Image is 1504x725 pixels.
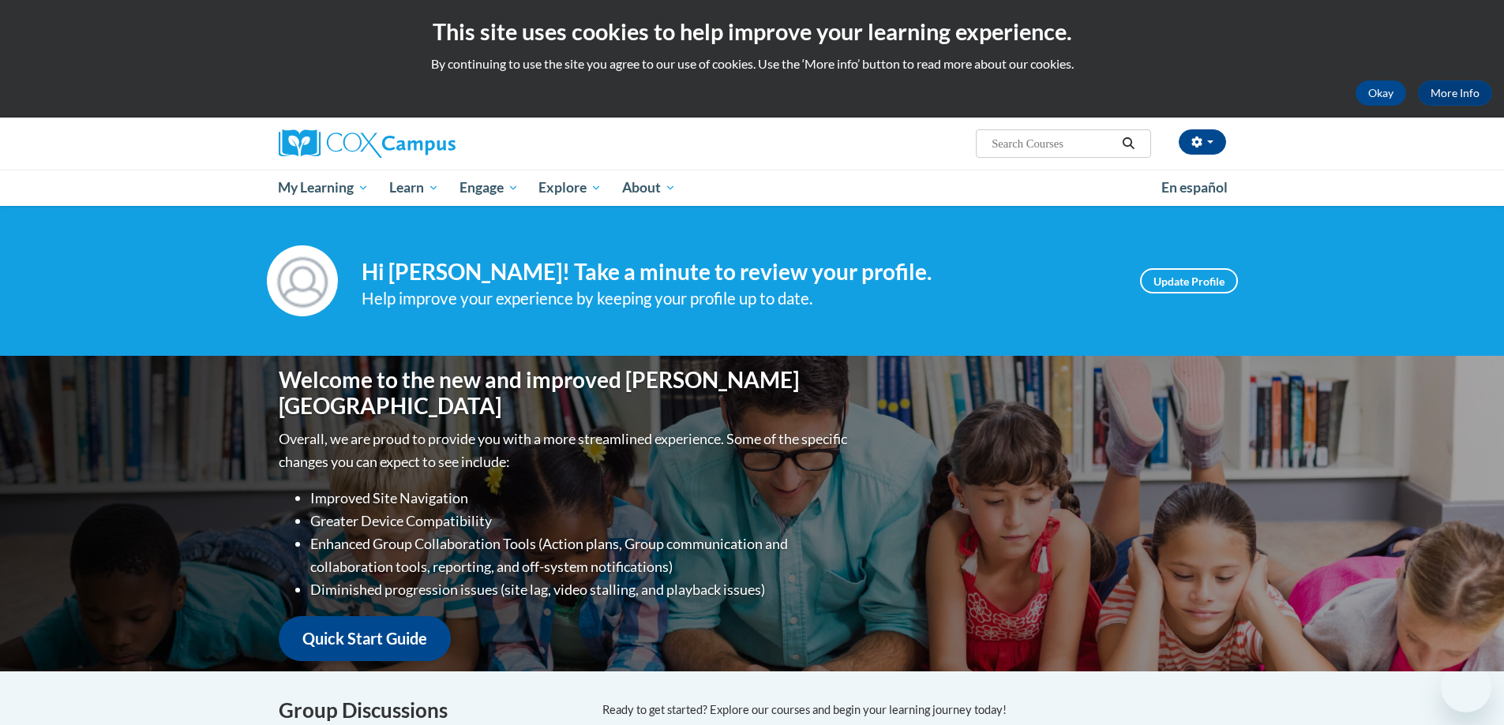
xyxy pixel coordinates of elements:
h1: Welcome to the new and improved [PERSON_NAME][GEOGRAPHIC_DATA] [279,367,851,420]
p: By continuing to use the site you agree to our use of cookies. Use the ‘More info’ button to read... [12,55,1492,73]
img: Cox Campus [279,129,456,158]
a: Learn [379,170,449,206]
a: Cox Campus [279,129,579,158]
a: My Learning [268,170,380,206]
a: Quick Start Guide [279,616,451,661]
a: Engage [449,170,529,206]
a: Update Profile [1140,268,1238,293]
input: Search Courses [990,134,1116,153]
div: Main menu [255,170,1250,206]
a: About [612,170,686,206]
img: Profile Image [267,245,338,316]
li: Greater Device Compatibility [310,510,851,533]
span: About [622,178,676,197]
span: Engage [459,178,519,197]
a: Explore [528,170,612,206]
a: More Info [1418,80,1492,106]
iframe: Button to launch messaging window [1441,662,1491,712]
button: Account Settings [1179,129,1226,155]
span: En español [1161,179,1228,196]
span: Learn [389,178,439,197]
li: Diminished progression issues (site lag, video stalling, and playback issues) [310,578,851,601]
p: Overall, we are proud to provide you with a more streamlined experience. Some of the specific cha... [279,428,851,473]
span: Explore [538,178,602,197]
a: En español [1151,171,1238,204]
li: Improved Site Navigation [310,487,851,510]
h2: This site uses cookies to help improve your learning experience. [12,16,1492,47]
li: Enhanced Group Collaboration Tools (Action plans, Group communication and collaboration tools, re... [310,533,851,578]
button: Search [1116,134,1140,153]
span: My Learning [278,178,369,197]
h4: Hi [PERSON_NAME]! Take a minute to review your profile. [362,259,1116,286]
div: Help improve your experience by keeping your profile up to date. [362,286,1116,312]
button: Okay [1356,80,1406,106]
